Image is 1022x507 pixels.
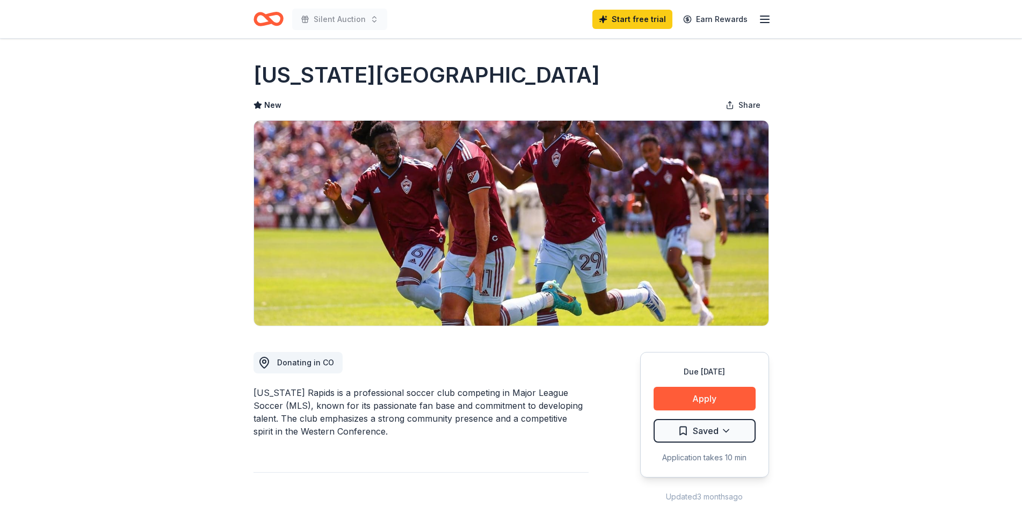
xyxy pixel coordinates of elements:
[717,94,769,116] button: Share
[654,365,756,378] div: Due [DATE]
[253,6,284,32] a: Home
[738,99,760,112] span: Share
[592,10,672,29] a: Start free trial
[677,10,754,29] a: Earn Rewards
[292,9,387,30] button: Silent Auction
[654,419,756,443] button: Saved
[264,99,281,112] span: New
[277,358,334,367] span: Donating in CO
[654,387,756,410] button: Apply
[640,490,769,503] div: Updated 3 months ago
[654,451,756,464] div: Application takes 10 min
[253,60,600,90] h1: [US_STATE][GEOGRAPHIC_DATA]
[254,121,769,326] img: Image for Colorado Rapids
[253,386,589,438] div: [US_STATE] Rapids is a professional soccer club competing in Major League Soccer (MLS), known for...
[693,424,719,438] span: Saved
[314,13,366,26] span: Silent Auction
